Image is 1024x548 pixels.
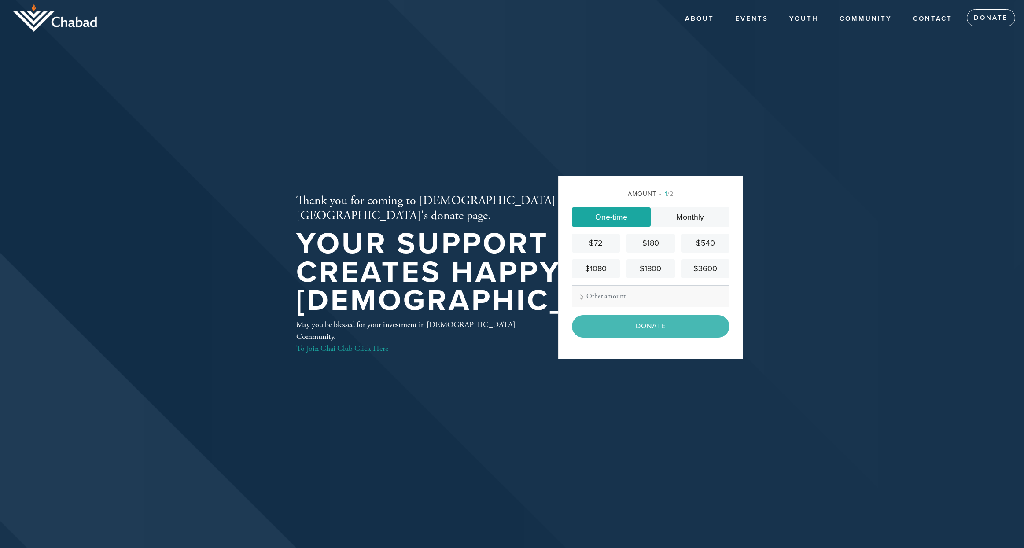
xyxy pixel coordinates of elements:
a: Events [729,11,775,27]
a: One-time [572,207,651,227]
div: $540 [685,237,726,249]
a: About [678,11,721,27]
a: COMMUNITY [833,11,899,27]
div: Amount [572,189,729,199]
a: Donate [967,9,1015,27]
a: Monthly [651,207,729,227]
div: $1080 [575,263,616,275]
img: logo_half.png [13,4,97,32]
a: $180 [626,234,674,253]
span: 1 [665,190,667,198]
a: $3600 [681,259,729,278]
span: /2 [659,190,674,198]
a: $1800 [626,259,674,278]
div: $72 [575,237,616,249]
h1: Your support creates happy [DEMOGRAPHIC_DATA]! [296,230,674,315]
a: Contact [906,11,959,27]
div: $180 [630,237,671,249]
a: $1080 [572,259,620,278]
div: May you be blessed for your investment in [DEMOGRAPHIC_DATA] Community. [296,319,530,354]
a: To Join Chai Club Click Here [296,343,388,353]
div: $1800 [630,263,671,275]
input: Other amount [572,285,729,307]
a: $72 [572,234,620,253]
div: $3600 [685,263,726,275]
a: $540 [681,234,729,253]
a: YOUTH [783,11,825,27]
h2: Thank you for coming to [DEMOGRAPHIC_DATA][GEOGRAPHIC_DATA]'s donate page. [296,194,674,223]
